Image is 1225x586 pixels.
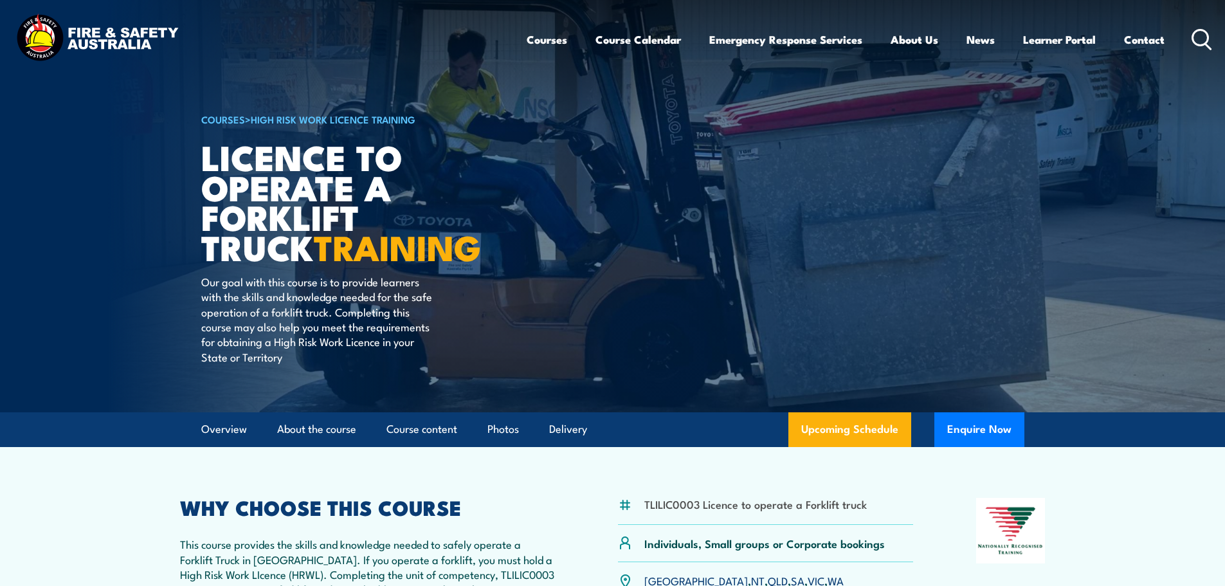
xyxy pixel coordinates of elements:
a: Overview [201,412,247,446]
a: COURSES [201,112,245,126]
h6: > [201,111,519,127]
a: About Us [891,23,938,57]
a: Courses [527,23,567,57]
a: Course content [386,412,457,446]
a: News [966,23,995,57]
li: TLILIC0003 Licence to operate a Forklift truck [644,497,867,511]
a: Contact [1124,23,1165,57]
a: Emergency Response Services [709,23,862,57]
button: Enquire Now [934,412,1024,447]
a: Course Calendar [595,23,681,57]
a: High Risk Work Licence Training [251,112,415,126]
h1: Licence to operate a forklift truck [201,142,519,262]
a: Delivery [549,412,587,446]
a: Learner Portal [1023,23,1096,57]
a: Upcoming Schedule [788,412,911,447]
p: Individuals, Small groups or Corporate bookings [644,536,885,551]
img: Nationally Recognised Training logo. [976,498,1046,563]
h2: WHY CHOOSE THIS COURSE [180,498,556,516]
a: Photos [487,412,519,446]
strong: TRAINING [314,219,481,273]
p: Our goal with this course is to provide learners with the skills and knowledge needed for the saf... [201,274,436,364]
a: About the course [277,412,356,446]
